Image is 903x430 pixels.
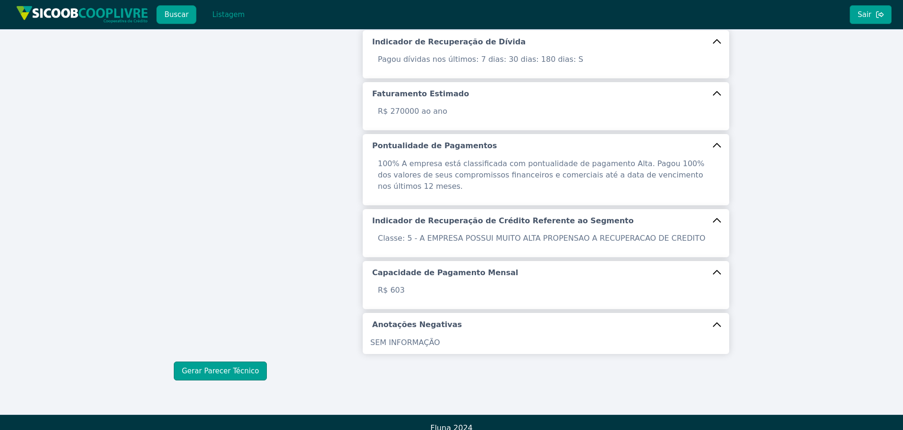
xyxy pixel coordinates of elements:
p: Classe: 5 - A EMPRESA POSSUI MUITO ALTA PROPENSAO A RECUPERACAO DE CREDITO [372,233,720,244]
h5: Capacidade de Pagamento Mensal [372,268,518,278]
p: R$ 603 [372,285,720,296]
button: Faturamento Estimado [363,82,729,106]
p: Pagou dívidas nos últimos: 7 dias: 30 dias: 180 dias: S [372,54,720,65]
button: Pontualidade de Pagamentos [363,134,729,158]
button: Gerar Parecer Técnico [174,362,267,380]
h5: Indicador de Recuperação de Dívida [372,37,526,47]
p: R$ 270000 ao ano [372,106,720,117]
h5: Indicador de Recuperação de Crédito Referente ao Segmento [372,216,634,226]
p: SEM INFORMAÇÃO [370,337,722,348]
button: Sair [850,5,892,24]
button: Indicador de Recuperação de Crédito Referente ao Segmento [363,209,729,233]
button: Capacidade de Pagamento Mensal [363,261,729,285]
h5: Faturamento Estimado [372,89,469,99]
button: Anotações Negativas [363,313,729,337]
button: Listagem [204,5,253,24]
p: 100% A empresa está classificada com pontualidade de pagamento Alta. Pagou 100% dos valores de se... [372,158,720,192]
img: img/sicoob_cooplivre.png [16,6,148,23]
h5: Anotações Negativas [372,320,462,330]
button: Indicador de Recuperação de Dívida [363,30,729,54]
h5: Pontualidade de Pagamentos [372,141,497,151]
button: Buscar [156,5,196,24]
